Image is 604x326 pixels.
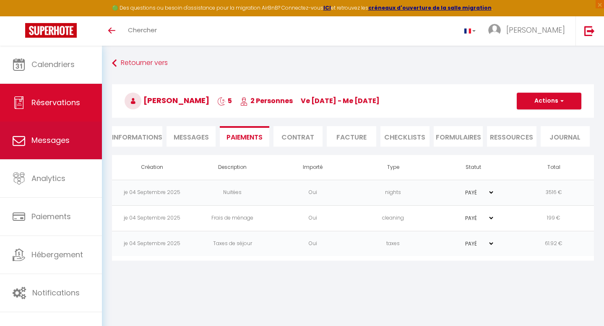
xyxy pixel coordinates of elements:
[220,126,269,147] li: Paiements
[353,205,434,231] td: cleaning
[514,155,594,180] th: Total
[273,155,353,180] th: Importé
[193,231,273,256] td: Taxes de séjour
[487,126,536,147] li: Ressources
[31,59,75,70] span: Calendriers
[517,93,581,109] button: Actions
[112,126,162,147] li: Informations
[128,26,157,34] span: Chercher
[327,126,376,147] li: Facture
[31,211,71,222] span: Paiements
[7,3,32,28] button: Ouvrir le widget de chat LiveChat
[240,96,293,106] span: 2 Personnes
[353,180,434,205] td: nights
[112,155,193,180] th: Création
[584,26,595,36] img: logout
[31,135,70,145] span: Messages
[323,4,331,11] a: ICI
[514,231,594,256] td: 61.92 €
[353,155,434,180] th: Type
[112,205,193,231] td: je 04 Septembre 2025
[488,24,501,36] img: ...
[112,231,193,256] td: je 04 Septembre 2025
[112,180,193,205] td: je 04 Septembre 2025
[514,205,594,231] td: 199 €
[25,23,77,38] img: Super Booking
[217,96,232,106] span: 5
[506,25,565,35] span: [PERSON_NAME]
[541,126,590,147] li: Journal
[193,155,273,180] th: Description
[31,249,83,260] span: Hébergement
[273,231,353,256] td: Oui
[122,16,163,46] a: Chercher
[434,126,483,147] li: FORMULAIRES
[31,173,65,184] span: Analytics
[353,231,434,256] td: taxes
[301,96,380,106] span: ve [DATE] - me [DATE]
[380,126,430,147] li: CHECKLISTS
[273,205,353,231] td: Oui
[174,132,209,142] span: Messages
[193,205,273,231] td: Frais de ménage
[433,155,514,180] th: Statut
[273,126,323,147] li: Contrat
[125,95,209,106] span: [PERSON_NAME]
[112,56,594,71] a: Retourner vers
[32,287,80,298] span: Notifications
[193,180,273,205] td: Nuitées
[482,16,575,46] a: ... [PERSON_NAME]
[514,180,594,205] td: 3516 €
[273,180,353,205] td: Oui
[31,97,80,108] span: Réservations
[368,4,492,11] a: créneaux d'ouverture de la salle migration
